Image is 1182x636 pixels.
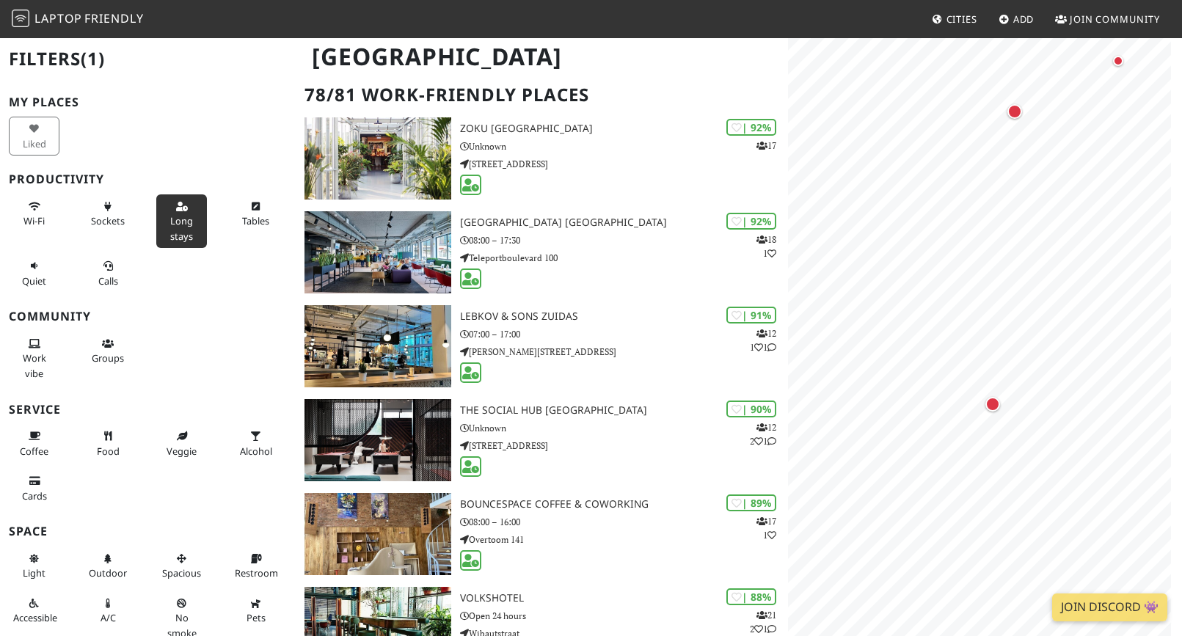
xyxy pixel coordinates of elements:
[167,445,197,458] span: Veggie
[726,119,776,136] div: | 92%
[12,7,144,32] a: LaptopFriendly LaptopFriendly
[240,445,272,458] span: Alcohol
[300,37,785,77] h1: [GEOGRAPHIC_DATA]
[993,6,1040,32] a: Add
[726,307,776,324] div: | 91%
[726,401,776,417] div: | 90%
[460,515,789,529] p: 08:00 – 16:00
[460,421,789,435] p: Unknown
[9,95,287,109] h3: My Places
[9,254,59,293] button: Quiet
[92,351,124,365] span: Group tables
[156,424,207,463] button: Veggie
[9,547,59,585] button: Light
[9,524,287,538] h3: Space
[83,194,134,233] button: Sockets
[1113,56,1131,73] div: Map marker
[304,399,451,481] img: The Social Hub Amsterdam City
[296,305,788,387] a: Lebkov & Sons Zuidas | 91% 1211 Lebkov & Sons Zuidas 07:00 – 17:00 [PERSON_NAME][STREET_ADDRESS]
[460,439,789,453] p: [STREET_ADDRESS]
[83,591,134,630] button: A/C
[460,139,789,153] p: Unknown
[304,211,451,293] img: Aristo Meeting Center Amsterdam
[1007,104,1028,125] div: Map marker
[156,547,207,585] button: Spacious
[9,310,287,324] h3: Community
[460,251,789,265] p: Teleportboulevard 100
[726,213,776,230] div: | 92%
[230,591,281,630] button: Pets
[23,351,46,379] span: People working
[304,117,451,200] img: Zoku Amsterdam
[20,445,48,458] span: Coffee
[750,326,776,354] p: 12 1 1
[756,139,776,153] p: 17
[926,6,983,32] a: Cities
[83,332,134,370] button: Groups
[460,345,789,359] p: [PERSON_NAME][STREET_ADDRESS]
[91,214,125,227] span: Power sockets
[98,274,118,288] span: Video/audio calls
[230,194,281,233] button: Tables
[296,399,788,481] a: The Social Hub Amsterdam City | 90% 1221 The Social Hub [GEOGRAPHIC_DATA] Unknown [STREET_ADDRESS]
[296,493,788,575] a: BounceSpace Coffee & Coworking | 89% 171 BounceSpace Coffee & Coworking 08:00 – 16:00 Overtoom 141
[460,609,789,623] p: Open 24 hours
[460,404,789,417] h3: The Social Hub [GEOGRAPHIC_DATA]
[22,274,46,288] span: Quiet
[230,547,281,585] button: Restroom
[9,37,287,81] h2: Filters
[460,157,789,171] p: [STREET_ADDRESS]
[304,493,451,575] img: BounceSpace Coffee & Coworking
[9,469,59,508] button: Cards
[12,10,29,27] img: LaptopFriendly
[296,117,788,200] a: Zoku Amsterdam | 92% 17 Zoku [GEOGRAPHIC_DATA] Unknown [STREET_ADDRESS]
[296,211,788,293] a: Aristo Meeting Center Amsterdam | 92% 181 [GEOGRAPHIC_DATA] [GEOGRAPHIC_DATA] 08:00 – 17:30 Telep...
[13,611,57,624] span: Accessible
[460,498,789,511] h3: BounceSpace Coffee & Coworking
[946,12,977,26] span: Cities
[985,397,1006,417] div: Map marker
[9,332,59,385] button: Work vibe
[242,214,269,227] span: Work-friendly tables
[756,233,776,260] p: 18 1
[83,254,134,293] button: Calls
[34,10,82,26] span: Laptop
[750,608,776,636] p: 21 2 1
[84,10,143,26] span: Friendly
[304,305,451,387] img: Lebkov & Sons Zuidas
[1049,6,1166,32] a: Join Community
[460,592,789,604] h3: Volkshotel
[22,489,47,502] span: Credit cards
[97,445,120,458] span: Food
[460,216,789,229] h3: [GEOGRAPHIC_DATA] [GEOGRAPHIC_DATA]
[83,547,134,585] button: Outdoor
[156,194,207,248] button: Long stays
[304,73,779,117] h2: 78/81 Work-Friendly Places
[756,514,776,542] p: 17 1
[81,46,105,70] span: (1)
[23,214,45,227] span: Stable Wi-Fi
[726,494,776,511] div: | 89%
[9,194,59,233] button: Wi-Fi
[750,420,776,448] p: 12 2 1
[235,566,278,580] span: Restroom
[460,123,789,135] h3: Zoku [GEOGRAPHIC_DATA]
[101,611,116,624] span: Air conditioned
[726,588,776,605] div: | 88%
[460,327,789,341] p: 07:00 – 17:00
[460,533,789,547] p: Overtoom 141
[162,566,201,580] span: Spacious
[1013,12,1035,26] span: Add
[9,591,59,630] button: Accessible
[460,233,789,247] p: 08:00 – 17:30
[1052,593,1167,621] a: Join Discord 👾
[247,611,266,624] span: Pet friendly
[9,403,287,417] h3: Service
[83,424,134,463] button: Food
[89,566,127,580] span: Outdoor area
[23,566,45,580] span: Natural light
[230,424,281,463] button: Alcohol
[1070,12,1160,26] span: Join Community
[9,172,287,186] h3: Productivity
[460,310,789,323] h3: Lebkov & Sons Zuidas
